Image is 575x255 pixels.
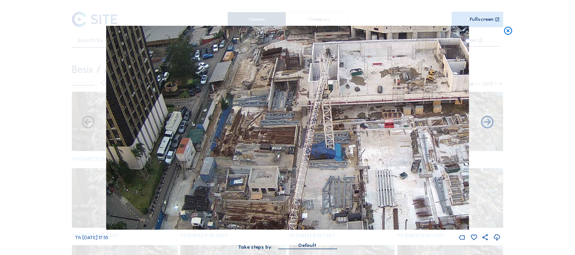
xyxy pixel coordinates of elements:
img: Image [106,26,469,230]
span: Th [DATE] 17:55 [75,235,108,241]
i: Forward [80,115,95,130]
div: Default [298,241,316,250]
div: Default [278,241,337,249]
i: Back [480,115,495,130]
div: Fullscreen [470,17,494,22]
div: Take steps by: [238,245,273,250]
